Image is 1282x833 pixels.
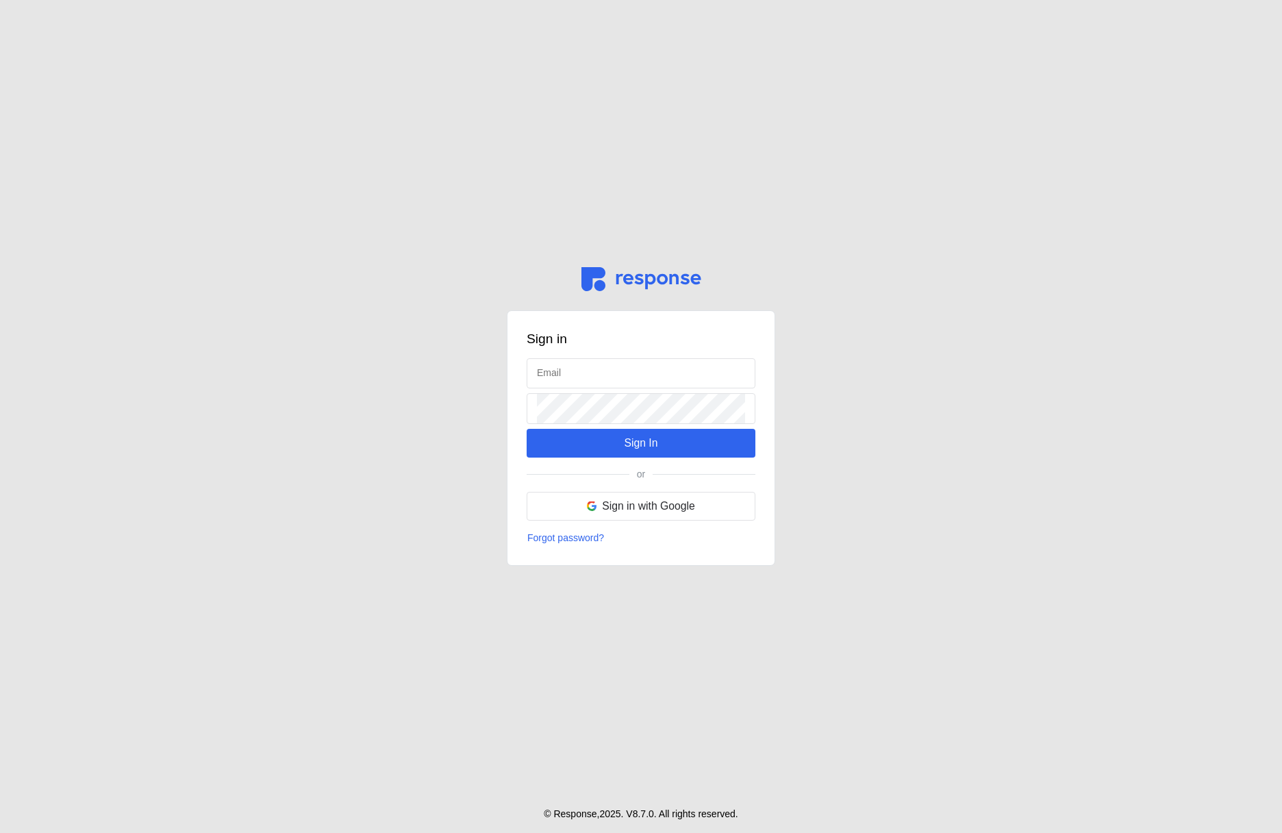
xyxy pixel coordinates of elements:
h3: Sign in [527,330,755,349]
button: Sign in with Google [527,492,755,521]
input: Email [537,359,745,388]
p: Sign In [624,434,657,451]
button: Forgot password? [527,530,605,547]
img: svg%3e [587,501,596,511]
button: Sign In [527,429,755,458]
p: or [637,467,645,482]
img: svg%3e [581,267,701,291]
p: Sign in with Google [602,497,695,514]
p: © Response, 2025 . V 8.7.0 . All rights reserved. [544,807,738,822]
p: Forgot password? [527,531,604,546]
